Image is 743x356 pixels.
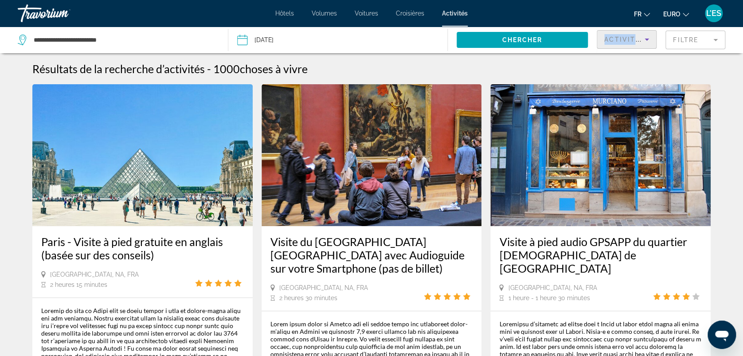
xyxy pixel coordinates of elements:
span: EURO [663,11,680,18]
span: L’ES [706,9,721,18]
span: [GEOGRAPHIC_DATA], NA, FRA [50,271,139,278]
span: Activités bon marché [604,36,697,43]
a: Travorium [18,2,106,25]
span: 1 heure - 1 heure 30 minutes [508,294,590,301]
button: Menu utilisateur [702,4,725,23]
span: choses à vivre [240,62,308,75]
button: Chercher [457,32,588,48]
span: [GEOGRAPHIC_DATA], NA, FRA [279,284,368,291]
span: [GEOGRAPHIC_DATA], NA, FRA [508,284,597,291]
a: Hôtels [275,10,294,17]
button: Changer de devise [663,8,689,20]
span: - [207,62,211,75]
a: Voitures [355,10,378,17]
button: Date : 20 sept. 2025 [237,27,447,53]
a: Paris - Visite à pied gratuite en anglais (basée sur des conseils) [41,235,244,262]
span: Chercher [502,36,542,43]
a: Visite du [GEOGRAPHIC_DATA] [GEOGRAPHIC_DATA] avec Audioguide sur votre Smartphone (pas de billet) [270,235,473,275]
img: 0b.jpg [262,84,482,226]
button: Filtre [665,30,725,50]
img: 1a.jpg [32,84,253,226]
span: 2 heures 15 minutes [50,281,107,288]
span: 2 heures 30 minutes [279,294,337,301]
h2: 1000 [213,62,308,75]
button: Changer la langue [634,8,650,20]
img: 26.jpg [490,84,711,226]
span: Fr [634,11,641,18]
a: Volumes [312,10,337,17]
a: Activités [442,10,468,17]
mat-select: Trier par [604,34,649,45]
a: Visite à pied audio GPSAPP du quartier [DEMOGRAPHIC_DATA] de [GEOGRAPHIC_DATA] [499,235,702,275]
h1: Résultats de la recherche d’activités [32,62,205,75]
a: Croisières [396,10,424,17]
iframe: Bouton de lancement de la fenêtre de messagerie [708,321,736,349]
